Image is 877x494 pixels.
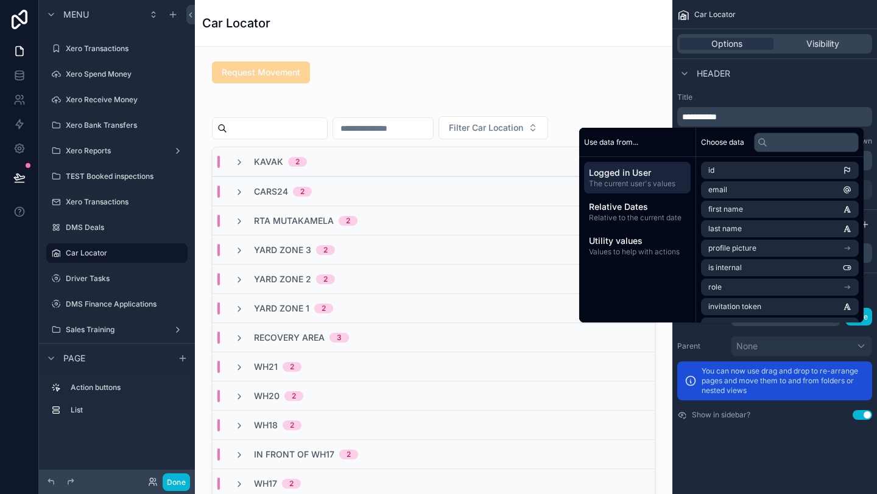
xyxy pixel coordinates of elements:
label: DMS Deals [66,223,185,232]
span: WH20 [254,390,280,402]
span: Menu [63,9,89,21]
div: 2 [290,420,294,430]
span: Options [711,38,742,50]
span: In front of WH17 [254,448,334,461]
span: Visibility [806,38,839,50]
span: Use data from... [584,137,638,147]
a: Xero Reports [46,141,188,161]
label: Xero Transactions [66,44,185,54]
div: 2 [322,304,326,313]
span: Yard Zone 2 [254,273,311,285]
span: RTA Mutakamela [254,215,334,227]
a: Xero Bank Transfers [46,116,188,135]
label: Xero Reports [66,146,168,156]
div: 3 [337,333,342,343]
label: Car Locator [66,248,180,258]
span: Values to help with actions [589,247,686,257]
label: Parent [677,341,726,351]
h1: Car Locator [202,15,270,32]
a: Xero Spend Money [46,64,188,84]
a: Xero Transactions [46,39,188,58]
label: Action buttons [71,383,183,392]
a: Sales Training [46,320,188,339]
span: Relative Dates [589,201,686,213]
div: 2 [347,450,351,459]
span: Page [63,352,85,364]
button: None [731,336,872,357]
span: The current user's values [589,179,686,189]
span: WH17 [254,478,277,490]
span: Recovery Area [254,332,325,344]
div: 2 [323,245,328,255]
div: 2 [290,362,294,372]
a: Driver Tasks [46,269,188,288]
label: DMS Finance Applications [66,299,185,309]
span: None [736,340,758,352]
span: Logged in User [589,167,686,179]
a: DMS Finance Applications [46,294,188,314]
div: scrollable content [579,157,696,266]
div: 2 [289,479,294,489]
label: Xero Receive Money [66,95,185,105]
a: Car Locator [46,243,188,263]
div: scrollable content [677,107,872,127]
label: Sales Training [66,325,168,335]
button: Done [163,473,190,491]
span: Relative to the current date [589,213,686,223]
div: scrollable content [39,372,195,432]
label: List [71,405,183,415]
span: Header [697,68,730,80]
span: Yard Zone 1 [254,302,309,315]
a: DMS Deals [46,218,188,237]
p: You can now use drag and drop to re-arrange pages and move them to and from folders or nested views [702,366,865,395]
label: Show in sidebar? [692,410,750,420]
label: TEST Booked inspections [66,172,185,181]
span: Kavak [254,156,283,168]
div: 2 [300,187,305,197]
a: Xero Receive Money [46,90,188,110]
div: 2 [346,216,350,226]
label: Driver Tasks [66,274,185,284]
span: Car Locator [694,10,736,19]
span: WH18 [254,419,278,431]
label: Xero Transactions [66,197,185,207]
div: 2 [323,274,328,284]
a: Xero Transactions [46,192,188,212]
label: Xero Spend Money [66,69,185,79]
div: 2 [295,157,300,167]
label: Title [677,92,872,102]
span: WH21 [254,361,278,373]
a: TEST Booked inspections [46,167,188,186]
div: 2 [292,391,296,401]
span: Utility values [589,235,686,247]
span: Yard Zone 3 [254,244,311,256]
label: Xero Bank Transfers [66,120,185,130]
span: Cars24 [254,186,288,198]
span: Choose data [701,137,744,147]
